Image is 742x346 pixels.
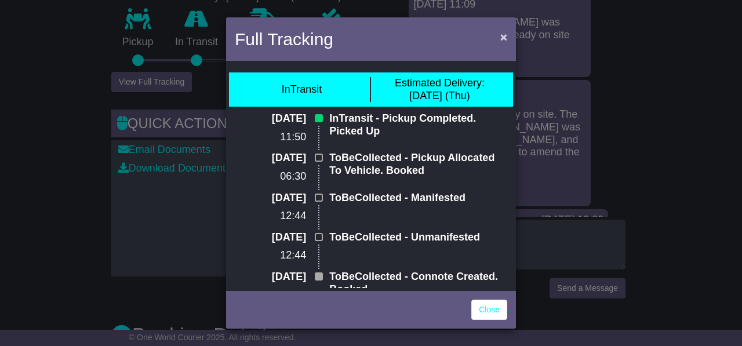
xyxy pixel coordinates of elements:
p: 12:44 [235,249,306,262]
p: ToBeCollected - Unmanifested [329,231,507,244]
p: 06:30 [235,170,306,183]
div: InTransit [282,83,322,96]
h4: Full Tracking [235,26,333,52]
button: Close [494,25,513,49]
p: [DATE] [235,192,306,205]
p: [DATE] [235,112,306,125]
p: ToBeCollected - Manifested [329,192,507,205]
p: ToBeCollected - Connote Created. Booked [329,271,507,296]
p: 12:44 [235,210,306,223]
p: [DATE] [235,271,306,283]
a: Close [471,300,507,320]
p: [DATE] [235,231,306,244]
p: InTransit - Pickup Completed. Picked Up [329,112,507,137]
span: × [500,30,507,43]
p: [DATE] [235,152,306,165]
span: Estimated Delivery: [395,77,485,89]
div: [DATE] (Thu) [395,77,485,102]
p: 11:50 [235,131,306,144]
p: ToBeCollected - Pickup Allocated To Vehicle. Booked [329,152,507,177]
